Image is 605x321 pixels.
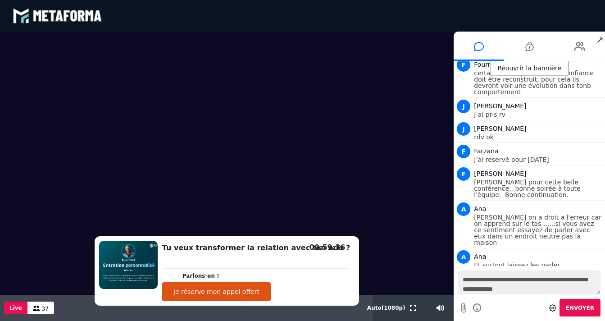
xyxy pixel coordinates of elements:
[474,102,526,110] span: [PERSON_NAME]
[367,305,405,311] span: Auto ( 1080 p)
[182,272,350,280] p: Parlons-en !
[474,253,486,260] span: Ana
[162,243,350,253] h2: Tu veux transformer la relation avec ton ado ?
[474,170,526,177] span: [PERSON_NAME]
[474,262,603,268] p: Et surtout laissez les parler
[457,145,470,158] span: F
[595,32,605,48] span: ↗
[457,100,470,113] span: J
[457,202,470,216] span: A
[560,299,600,316] button: Envoyer
[457,167,470,181] span: F
[474,156,603,163] p: J’ai reservé pour [DATE]
[474,111,603,118] p: J ai pris rv
[474,214,603,246] p: [PERSON_NAME] on a droit a l'erreur car on apprend sur le tas ......si vous avez ce sentiment ess...
[490,61,569,76] div: Réouvrir la bannière
[474,179,603,198] p: [PERSON_NAME] pour cette belle conférence, bonne soirée à toute l'équipe. Bonne continuation.
[457,122,470,136] span: J
[474,134,603,140] p: rdv ok
[457,250,470,264] span: A
[42,306,49,312] span: 37
[474,147,498,155] span: Farzana
[566,305,594,311] span: Envoyer
[309,243,346,252] span: 00:59:36
[474,70,603,95] p: certainement que le lien de confiance doit être reconstruit, pour celà ils devront voir une évolu...
[4,302,27,314] button: Live
[365,295,407,321] button: Auto(1080p)
[162,282,271,301] button: Je réserve mon appel offert
[474,205,486,212] span: Ana
[474,125,526,132] span: [PERSON_NAME]
[99,241,158,289] img: 1758038531972-o0Ap4NrQxVqGxJXMj58z1kqfcv6A6DSU.jpeg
